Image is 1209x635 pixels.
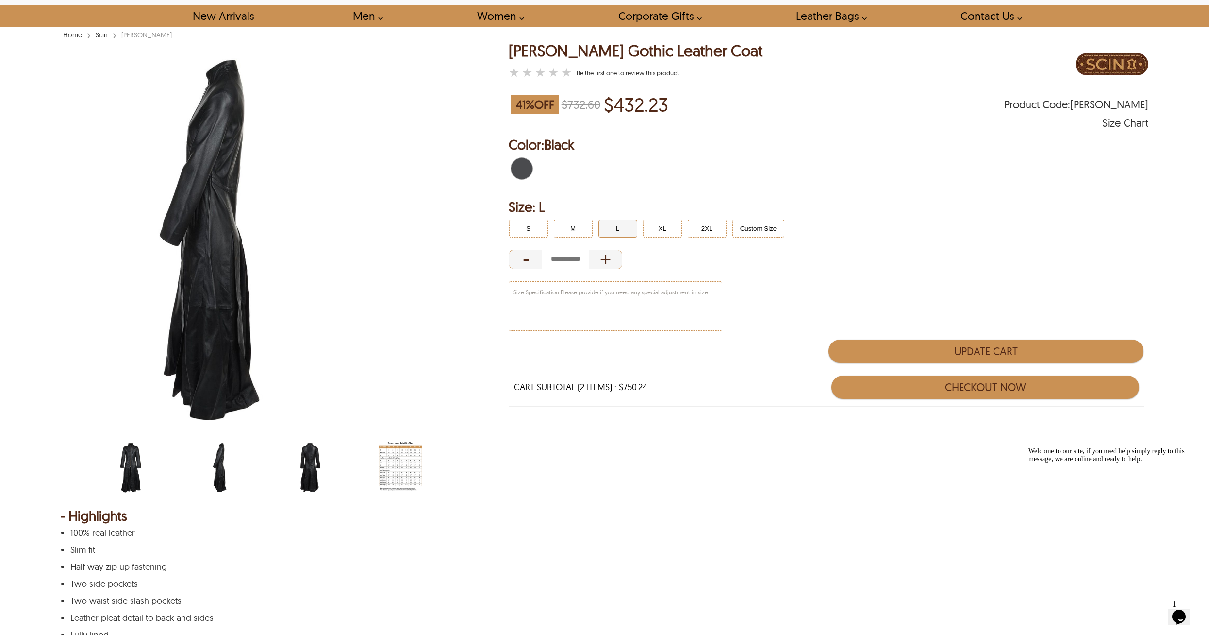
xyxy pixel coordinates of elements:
[289,441,369,497] div: scin-13177w-black-back.jpg
[548,68,559,77] label: 4 rating
[87,26,91,43] span: ›
[511,95,559,114] span: 41 % OFF
[70,613,1137,623] p: Leather pleat detail to back and sides
[643,220,682,238] button: Click to select XL
[93,31,110,39] a: Scin
[1102,118,1148,128] div: Size Chart
[70,562,1137,572] p: Half way zip up fastening
[379,441,459,497] div: women-leather-jacket-size-chart-min.jpg
[514,382,647,392] div: CART SUBTOTAL (2 ITEMS) : $750.24
[70,579,1137,589] p: Two side pockets
[589,250,622,269] div: Increase Quantity of Item
[509,66,574,80] a: Nyla Gothic Leather Coat }
[113,26,116,43] span: ›
[544,136,574,153] span: Black
[831,376,1139,399] button: Checkout Now
[828,340,1143,363] button: Update Cart
[535,68,546,77] label: 3 rating
[509,197,1149,217] h2: Selected Filter by Size: L
[342,5,388,27] a: shop men's leather jackets
[199,441,242,494] img: scin-13177w-black-side.jpg
[4,4,160,19] span: Welcome to our site, if you need help simply reply to this message, we are online and ready to help.
[509,68,519,77] label: 1 rating
[554,220,593,238] button: Click to select M
[509,250,542,269] div: Decrease Quantity of Item
[182,5,265,27] a: Shop New Arrivals
[70,528,1137,538] p: 100% real leather
[61,31,84,39] a: Home
[509,42,762,59] h1: Nyla Gothic Leather Coat
[1025,444,1199,591] iframe: chat widget
[1168,596,1199,625] iframe: chat widget
[509,155,535,182] div: Black
[688,220,727,238] button: Click to select 2XL
[61,511,1149,521] div: - Highlights
[598,220,637,238] button: Click to select L
[577,69,679,77] a: Nyla Gothic Leather Coat }
[110,441,190,497] div: scin-13177w-black.jpg
[110,441,153,494] img: scin-13177w-black.jpg
[119,30,174,40] div: [PERSON_NAME]
[509,42,762,59] div: [PERSON_NAME] Gothic Leather Coat
[522,68,532,77] label: 2 rating
[732,220,785,238] button: Click to select Custom Size
[466,5,530,27] a: Shop Women Leather Jackets
[607,5,707,27] a: Shop Leather Corporate Gifts
[604,93,668,116] p: Price of $432.23
[509,282,722,330] textarea: Size Specification Please provide if you need any special adjustment in size.
[199,441,280,497] div: scin-13177w-black-side.jpg
[1076,42,1148,88] a: Brand Logo PDP Image
[1076,42,1148,86] img: Brand Logo PDP Image
[70,545,1137,555] p: Slim fit
[785,5,872,27] a: Shop Leather Bags
[379,441,422,494] img: women-leather-jacket-size-chart-min.jpg
[562,97,600,112] strike: $732.60
[1004,100,1148,109] span: Product Code: NYLA
[61,42,375,436] img: scin-13177w-black-side.jpg
[561,68,572,77] label: 5 rating
[830,412,1143,438] iframe: PayPal
[4,4,179,19] div: Welcome to our site, if you need help simply reply to this message, we are online and ready to help.
[509,135,1149,154] h2: Selected Color: by Black
[70,596,1137,606] p: Two waist side slash pockets
[289,441,332,494] img: scin-13177w-black-back.jpg
[949,5,1027,27] a: contact-us
[509,220,548,238] button: Click to select S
